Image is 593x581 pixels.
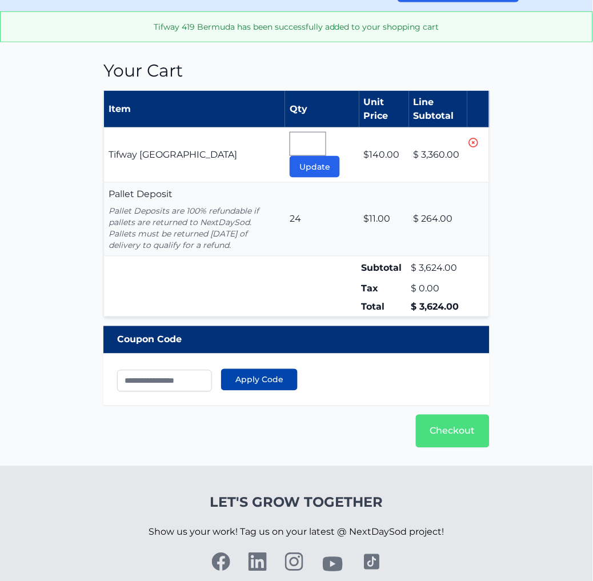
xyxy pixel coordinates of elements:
[10,21,583,33] p: Tifway 419 Bermuda has been successfully added to your shopping cart
[149,494,444,512] h4: Let's Grow Together
[103,61,490,81] h1: Your Cart
[359,280,409,298] td: Tax
[104,91,286,128] th: Item
[409,280,467,298] td: $ 0.00
[409,298,467,317] td: $ 3,624.00
[409,91,467,128] th: Line Subtotal
[149,512,444,553] p: Show us your work! Tag us on your latest @ NextDaySod project!
[359,127,409,183] td: $140.00
[409,127,467,183] td: $ 3,360.00
[290,156,340,178] button: Update
[359,257,409,281] td: Subtotal
[359,91,409,128] th: Unit Price
[104,183,286,257] td: Pallet Deposit
[359,183,409,257] td: $11.00
[235,374,283,386] span: Apply Code
[359,298,409,317] td: Total
[416,415,490,448] a: Checkout
[109,206,281,251] p: Pallet Deposits are 100% refundable if pallets are returned to NextDaySod. Pallets must be return...
[409,183,467,257] td: $ 264.00
[285,91,359,128] th: Qty
[103,326,490,354] div: Coupon Code
[104,127,286,183] td: Tifway [GEOGRAPHIC_DATA]
[409,257,467,281] td: $ 3,624.00
[221,369,298,391] button: Apply Code
[285,183,359,257] td: 24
